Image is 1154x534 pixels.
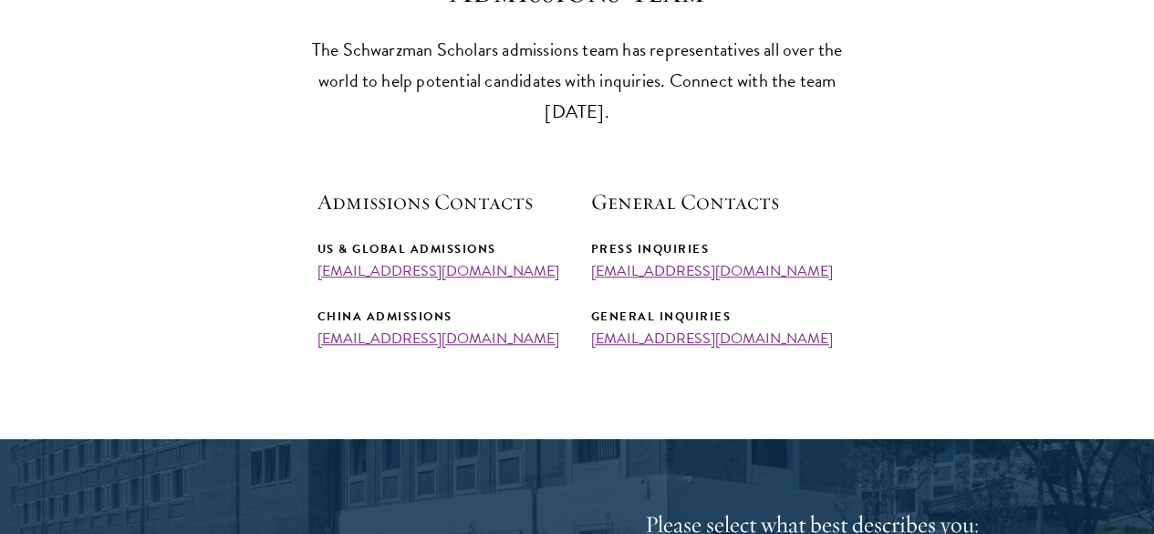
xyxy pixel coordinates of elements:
[591,260,833,282] a: [EMAIL_ADDRESS][DOMAIN_NAME]
[591,328,833,350] a: [EMAIL_ADDRESS][DOMAIN_NAME]
[317,328,559,350] a: [EMAIL_ADDRESS][DOMAIN_NAME]
[591,239,837,259] div: Press Inquiries
[317,307,564,327] div: China Admissions
[295,34,860,127] p: The Schwarzman Scholars admissions team has representatives all over the world to help potential ...
[591,307,837,327] div: General Inquiries
[317,260,559,282] a: [EMAIL_ADDRESS][DOMAIN_NAME]
[317,239,564,259] div: US & Global Admissions
[591,186,837,217] h5: General Contacts
[317,186,564,217] h5: Admissions Contacts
